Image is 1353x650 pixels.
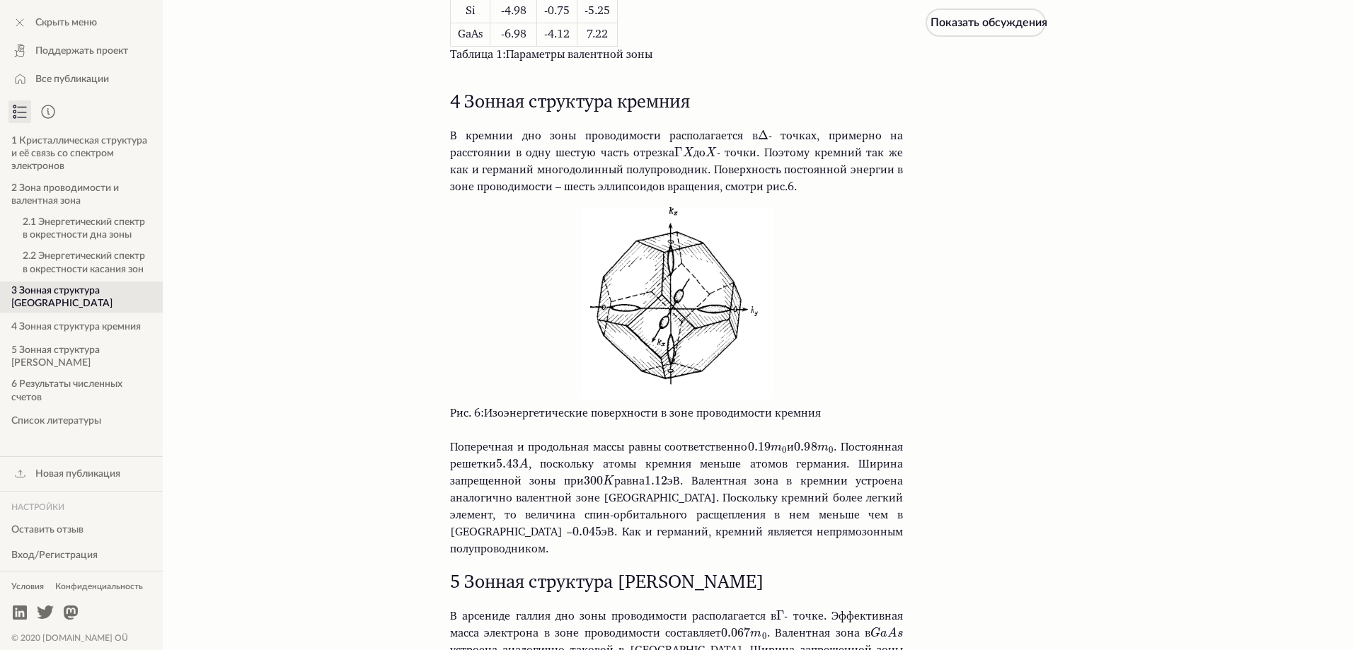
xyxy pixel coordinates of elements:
h2: 4 Зонная структура кремния [450,89,903,117]
figcaption: Параметры валентной зоны [450,47,903,64]
td: GaAs [451,23,490,46]
span: Таблица 1: [450,50,506,60]
p: Поперечная и продольная массы равны соответственно и . Постоянная решетки , поскольку атомы кремн... [450,439,903,558]
span: Показать обсуждения [931,17,1047,28]
button: Показать обсуждения [926,8,1046,37]
figcaption: Изоэнергетические поверхности в зоне проводимости кремния [450,405,903,422]
p: В кремнии дно зоны проводимости располагается в - точках, примерно на расстоянии в одну шестую ча... [450,128,903,196]
td: -6.98 [490,23,537,46]
td: -4.12 [537,23,577,46]
img: Изоэнергетические поверхности в зоне проводимости кремния [581,207,773,400]
td: 7.22 [577,23,618,46]
span: Рис. 6: [450,408,484,419]
a: 6 [788,182,794,192]
h2: 5 Зонная структура [PERSON_NAME] [450,569,903,597]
